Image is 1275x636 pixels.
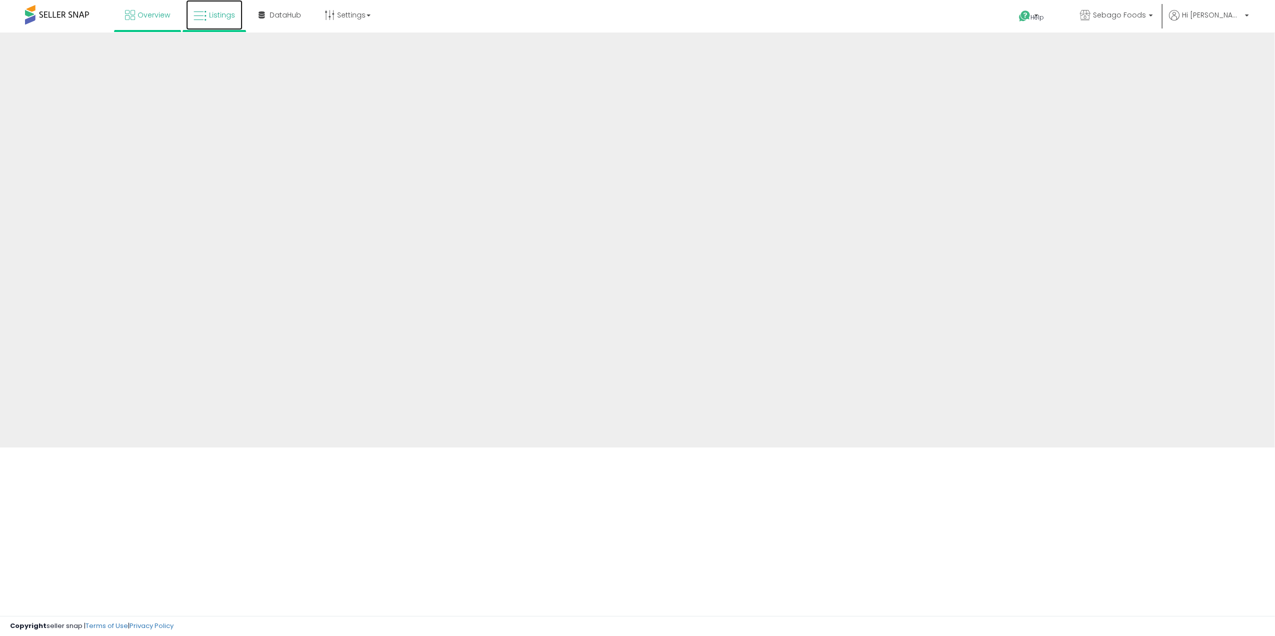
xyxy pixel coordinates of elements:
span: Overview [138,10,170,20]
span: Listings [209,10,235,20]
span: Help [1031,13,1044,21]
a: Hi [PERSON_NAME] [1169,10,1249,32]
i: Get Help [1018,10,1031,22]
a: Help [1011,2,1064,32]
span: DataHub [270,10,301,20]
span: Sebago Foods [1093,10,1146,20]
span: Hi [PERSON_NAME] [1182,10,1242,20]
